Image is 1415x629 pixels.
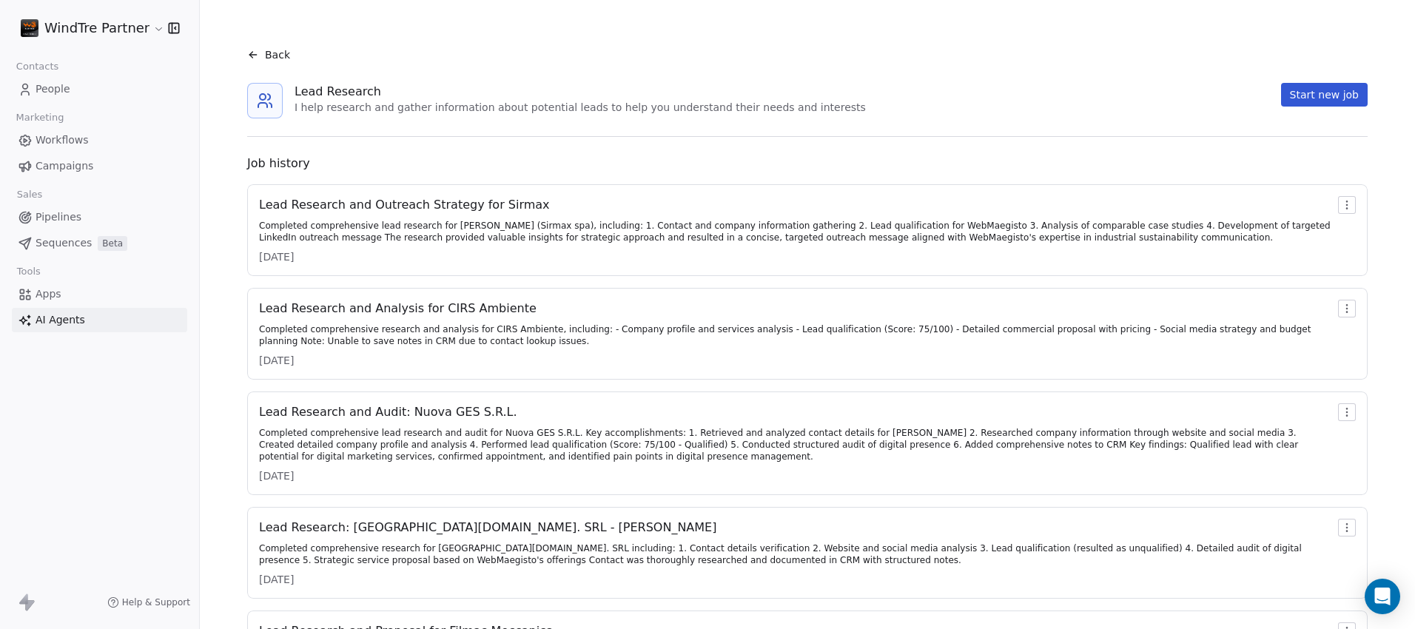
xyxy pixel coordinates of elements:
[259,427,1332,462] div: Completed comprehensive lead research and audit for Nuova GES S.R.L. Key accomplishments: 1. Retr...
[10,55,65,78] span: Contacts
[259,572,1332,587] div: [DATE]
[21,19,38,37] img: logo_bp_w3.png
[98,236,127,251] span: Beta
[36,81,70,97] span: People
[259,249,1332,264] div: [DATE]
[259,519,1332,536] div: Lead Research: [GEOGRAPHIC_DATA][DOMAIN_NAME]. SRL - [PERSON_NAME]
[247,155,1368,172] div: Job history
[12,231,187,255] a: SequencesBeta
[259,542,1332,566] div: Completed comprehensive research for [GEOGRAPHIC_DATA][DOMAIN_NAME]. SRL including: 1. Contact de...
[259,323,1332,347] div: Completed comprehensive research and analysis for CIRS Ambiente, including: - Company profile and...
[36,132,89,148] span: Workflows
[36,312,85,328] span: AI Agents
[259,196,1332,214] div: Lead Research and Outreach Strategy for Sirmax
[122,596,190,608] span: Help & Support
[36,158,93,174] span: Campaigns
[295,83,866,101] div: Lead Research
[259,300,1332,317] div: Lead Research and Analysis for CIRS Ambiente
[44,18,149,38] span: WindTre Partner
[10,184,49,206] span: Sales
[1281,83,1368,107] button: Start new job
[12,154,187,178] a: Campaigns
[107,596,190,608] a: Help & Support
[36,235,92,251] span: Sequences
[295,101,866,115] div: I help research and gather information about potential leads to help you understand their needs a...
[259,220,1332,243] div: Completed comprehensive lead research for [PERSON_NAME] (Sirmax spa), including: 1. Contact and c...
[12,77,187,101] a: People
[12,282,187,306] a: Apps
[265,47,290,62] span: Back
[259,403,1332,421] div: Lead Research and Audit: Nuova GES S.R.L.
[18,16,158,41] button: WindTre Partner
[36,209,81,225] span: Pipelines
[10,260,47,283] span: Tools
[10,107,70,129] span: Marketing
[12,205,187,229] a: Pipelines
[12,128,187,152] a: Workflows
[1365,579,1400,614] div: Open Intercom Messenger
[12,308,187,332] a: AI Agents
[259,468,1332,483] div: [DATE]
[36,286,61,302] span: Apps
[259,353,1332,368] div: [DATE]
